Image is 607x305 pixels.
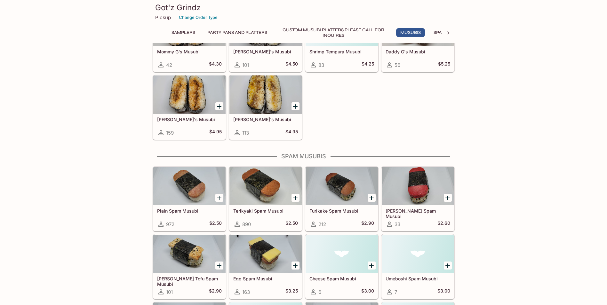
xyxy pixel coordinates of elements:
[229,167,302,231] a: Terikyaki Spam Musubi890$2.50
[361,220,374,228] h5: $2.90
[309,276,374,281] h5: Cheese Spam Musubi
[309,208,374,214] h5: Furikake Spam Musubi
[382,167,454,205] div: Char Siu Spam Musubi
[153,167,226,205] div: Plain Spam Musubi
[209,220,222,228] h5: $2.50
[438,61,450,69] h5: $5.25
[157,49,222,54] h5: Mommy G's Musubi
[285,220,298,228] h5: $2.50
[155,14,171,20] p: Pickup
[386,208,450,219] h5: [PERSON_NAME] Spam Musubi
[386,49,450,54] h5: Daddy G's Musubi
[242,289,250,295] span: 163
[318,289,321,295] span: 6
[318,221,326,227] span: 212
[285,61,298,69] h5: $4.50
[381,234,454,299] a: Umeboshi Spam Musubi7$3.00
[153,167,226,231] a: Plain Spam Musubi972$2.50
[395,289,397,295] span: 7
[215,194,223,202] button: Add Plain Spam Musubi
[233,49,298,54] h5: [PERSON_NAME]'s Musubi
[361,288,374,296] h5: $3.00
[209,288,222,296] h5: $2.90
[153,235,226,273] div: Teri Tofu Spam Musubi
[157,276,222,286] h5: [PERSON_NAME] Tofu Spam Musubi
[157,117,222,122] h5: [PERSON_NAME]'s Musubi
[362,61,374,69] h5: $4.25
[292,102,300,110] button: Add Mika G's Musubi
[306,235,378,273] div: Cheese Spam Musubi
[306,167,378,205] div: Furikake Spam Musubi
[166,62,172,68] span: 42
[305,167,378,231] a: Furikake Spam Musubi212$2.90
[437,288,450,296] h5: $3.00
[368,262,376,270] button: Add Cheese Spam Musubi
[395,221,400,227] span: 33
[229,235,302,273] div: Egg Spam Musubi
[166,221,174,227] span: 972
[368,194,376,202] button: Add Furikake Spam Musubi
[233,117,298,122] h5: [PERSON_NAME]'s Musubi
[153,234,226,299] a: [PERSON_NAME] Tofu Spam Musubi101$2.90
[395,62,400,68] span: 56
[309,49,374,54] h5: Shrimp Tempura Musubi
[242,130,249,136] span: 113
[215,102,223,110] button: Add Yumi G's Musubi
[386,276,450,281] h5: Umeboshi Spam Musubi
[276,28,391,37] button: Custom Musubi Platters PLEASE CALL FOR INQUIRES
[176,12,220,22] button: Change Order Type
[437,220,450,228] h5: $2.60
[153,75,226,140] a: [PERSON_NAME]'s Musubi159$4.95
[153,153,455,160] h4: Spam Musubis
[318,62,324,68] span: 83
[168,28,199,37] button: Samplers
[157,208,222,214] h5: Plain Spam Musubi
[444,262,452,270] button: Add Umeboshi Spam Musubi
[166,130,174,136] span: 159
[242,221,251,227] span: 890
[233,208,298,214] h5: Terikyaki Spam Musubi
[166,289,173,295] span: 101
[153,8,226,46] div: Mommy G's Musubi
[396,28,425,37] button: Musubis
[209,61,222,69] h5: $4.30
[285,129,298,137] h5: $4.95
[229,8,302,46] div: Miki G's Musubi
[430,28,471,37] button: Spam Musubis
[292,262,300,270] button: Add Egg Spam Musubi
[229,234,302,299] a: Egg Spam Musubi163$3.25
[292,194,300,202] button: Add Terikyaki Spam Musubi
[155,3,452,12] h3: Got'z Grindz
[229,167,302,205] div: Terikyaki Spam Musubi
[285,288,298,296] h5: $3.25
[229,75,302,140] a: [PERSON_NAME]'s Musubi113$4.95
[209,129,222,137] h5: $4.95
[229,75,302,114] div: Mika G's Musubi
[444,194,452,202] button: Add Char Siu Spam Musubi
[382,8,454,46] div: Daddy G's Musubi
[204,28,271,37] button: Party Pans and Platters
[305,234,378,299] a: Cheese Spam Musubi6$3.00
[153,75,226,114] div: Yumi G's Musubi
[382,235,454,273] div: Umeboshi Spam Musubi
[233,276,298,281] h5: Egg Spam Musubi
[381,167,454,231] a: [PERSON_NAME] Spam Musubi33$2.60
[242,62,249,68] span: 101
[215,262,223,270] button: Add Teri Tofu Spam Musubi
